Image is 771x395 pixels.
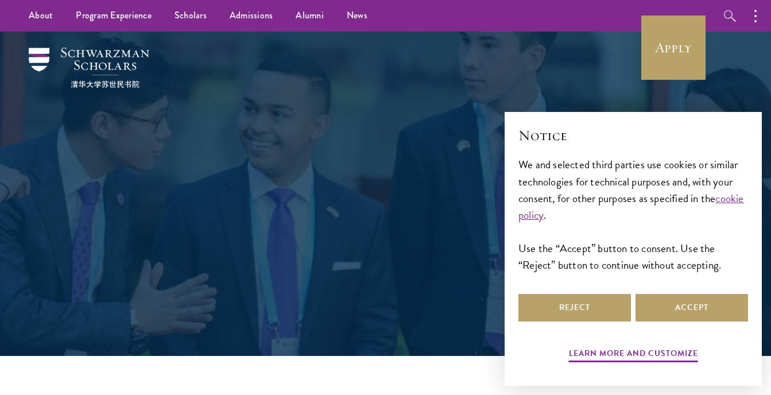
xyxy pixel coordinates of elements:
[29,48,149,88] img: Schwarzman Scholars
[641,16,706,80] a: Apply
[569,346,698,364] button: Learn more and customize
[518,126,748,145] h2: Notice
[518,190,744,223] a: cookie policy
[518,156,748,273] div: We and selected third parties use cookies or similar technologies for technical purposes and, wit...
[636,294,748,322] button: Accept
[518,294,631,322] button: Reject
